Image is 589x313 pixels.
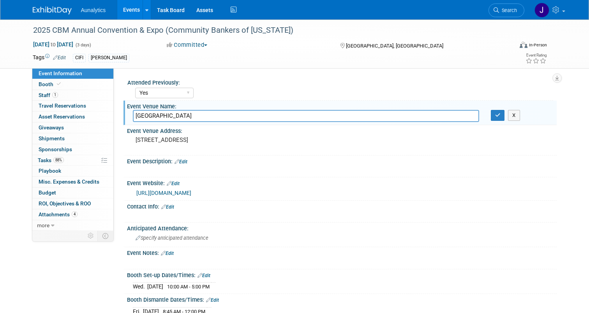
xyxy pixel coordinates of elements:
a: Asset Reservations [32,111,113,122]
div: Event Description: [127,156,557,166]
span: [GEOGRAPHIC_DATA], [GEOGRAPHIC_DATA] [346,43,443,49]
a: [URL][DOMAIN_NAME] [136,190,191,196]
button: X [508,110,520,121]
td: Wed. [133,283,147,291]
span: ROI, Objectives & ROO [39,200,91,207]
a: Edit [167,181,180,186]
a: Booth [32,79,113,90]
span: Booth [39,81,62,87]
div: Booth Dismantle Dates/Times: [127,294,557,304]
span: Travel Reservations [39,103,86,109]
span: Staff [39,92,58,98]
img: Format-Inperson.png [520,42,527,48]
div: Event Format [471,41,547,52]
td: Toggle Event Tabs [97,231,113,241]
div: 2025 CBM Annual Convention & Expo (Community Bankers of [US_STATE]) [30,23,503,37]
pre: [STREET_ADDRESS] [136,136,298,143]
span: Sponsorships [39,146,72,152]
span: [DATE] [DATE] [33,41,74,48]
a: Staff1 [32,90,113,101]
a: more [32,220,113,231]
div: Event Venue Name: [127,101,557,110]
span: Misc. Expenses & Credits [39,179,99,185]
span: to [49,41,57,48]
span: more [37,222,49,228]
div: Attended Previously: [127,77,553,87]
span: Specify anticipated attendance [136,235,208,241]
a: Tasks88% [32,155,113,166]
td: Tags [33,53,66,62]
a: Budget [32,187,113,198]
div: Booth Set-up Dates/Times: [127,269,557,279]
span: Giveaways [39,124,64,131]
a: Playbook [32,166,113,176]
td: [DATE] [147,283,163,291]
a: Travel Reservations [32,101,113,111]
a: Event Information [32,68,113,79]
a: Edit [161,204,174,210]
a: Sponsorships [32,144,113,155]
div: Event Notes: [127,247,557,257]
span: Attachments [39,211,78,218]
a: ROI, Objectives & ROO [32,198,113,209]
div: Event Website: [127,177,557,187]
i: Booth reservation complete [57,82,61,86]
span: 4 [72,211,78,217]
a: Edit [161,251,174,256]
a: Misc. Expenses & Credits [32,177,113,187]
td: Personalize Event Tab Strip [84,231,98,241]
div: In-Person [529,42,547,48]
a: Edit [175,159,187,164]
span: 10:00 AM - 5:00 PM [167,284,210,290]
a: Edit [53,55,66,60]
span: Aunalytics [81,7,106,13]
span: Shipments [39,135,65,141]
img: Julie Grisanti-Cieslak [534,3,549,18]
span: Playbook [39,168,61,174]
a: Edit [198,273,210,278]
a: Attachments4 [32,209,113,220]
span: 1 [52,92,58,98]
a: Giveaways [32,122,113,133]
div: CIFI [73,54,86,62]
span: 88% [53,157,64,163]
div: Event Venue Address: [127,125,557,135]
img: ExhibitDay [33,7,72,14]
div: Event Rating [526,53,547,57]
a: Search [488,4,524,17]
a: Shipments [32,133,113,144]
div: Anticipated Attendance: [127,223,557,232]
a: Edit [206,297,219,303]
div: [PERSON_NAME] [88,54,129,62]
span: Search [499,7,517,13]
span: Event Information [39,70,82,76]
span: (3 days) [75,42,91,48]
button: Committed [164,41,210,49]
span: Asset Reservations [39,113,85,120]
span: Budget [39,189,56,196]
div: Contact Info: [127,201,557,211]
span: Tasks [38,157,64,163]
